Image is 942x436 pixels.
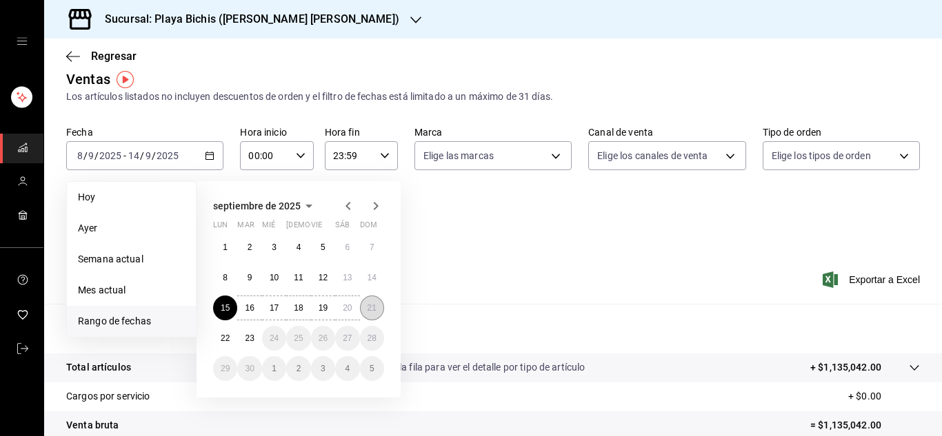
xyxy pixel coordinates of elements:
[335,265,359,290] button: 13 de septiembre de 2025
[262,326,286,351] button: 24 de septiembre de 2025
[213,198,317,214] button: septiembre de 2025
[78,314,185,329] span: Rango de fechas
[343,333,352,343] abbr: 27 de septiembre de 2025
[335,356,359,381] button: 4 de octubre de 2025
[286,265,310,290] button: 11 de septiembre de 2025
[248,273,252,282] abbr: 9 de septiembre de 2025
[414,127,572,137] label: Marca
[94,150,99,161] span: /
[311,235,335,260] button: 5 de septiembre de 2025
[78,221,185,236] span: Ayer
[772,149,871,163] span: Elige los tipos de orden
[213,265,237,290] button: 8 de septiembre de 2025
[78,283,185,298] span: Mes actual
[128,150,140,161] input: --
[319,273,328,282] abbr: 12 de septiembre de 2025
[262,295,286,320] button: 17 de septiembre de 2025
[272,242,277,252] abbr: 3 de septiembre de 2025
[66,127,223,137] label: Fecha
[145,150,152,161] input: --
[77,150,83,161] input: --
[319,303,328,313] abbr: 19 de septiembre de 2025
[213,220,228,235] abbr: lunes
[66,418,119,433] p: Venta bruta
[140,150,144,161] span: /
[272,364,277,373] abbr: 1 de octubre de 2025
[321,242,325,252] abbr: 5 de septiembre de 2025
[763,127,920,137] label: Tipo de orden
[286,326,310,351] button: 25 de septiembre de 2025
[17,36,28,47] button: open drawer
[213,295,237,320] button: 15 de septiembre de 2025
[360,326,384,351] button: 28 de septiembre de 2025
[360,356,384,381] button: 5 de octubre de 2025
[221,303,230,313] abbr: 15 de septiembre de 2025
[240,127,313,137] label: Hora inicio
[83,150,88,161] span: /
[223,242,228,252] abbr: 1 de septiembre de 2025
[66,69,110,90] div: Ventas
[286,220,368,235] abbr: jueves
[597,149,708,163] span: Elige los canales de venta
[262,356,286,381] button: 1 de octubre de 2025
[221,364,230,373] abbr: 29 de septiembre de 2025
[262,220,275,235] abbr: miércoles
[237,220,254,235] abbr: martes
[357,360,585,375] p: Da clic en la fila para ver el detalle por tipo de artículo
[368,303,377,313] abbr: 21 de septiembre de 2025
[99,150,122,161] input: ----
[368,333,377,343] abbr: 28 de septiembre de 2025
[123,150,126,161] span: -
[345,364,350,373] abbr: 4 de octubre de 2025
[360,295,384,320] button: 21 de septiembre de 2025
[94,11,399,28] h3: Sucursal: Playa Bichis ([PERSON_NAME] [PERSON_NAME])
[370,242,374,252] abbr: 7 de septiembre de 2025
[78,190,185,205] span: Hoy
[294,273,303,282] abbr: 11 de septiembre de 2025
[848,389,920,404] p: + $0.00
[360,220,377,235] abbr: domingo
[294,303,303,313] abbr: 18 de septiembre de 2025
[237,265,261,290] button: 9 de septiembre de 2025
[335,220,350,235] abbr: sábado
[88,150,94,161] input: --
[237,235,261,260] button: 2 de septiembre de 2025
[270,273,279,282] abbr: 10 de septiembre de 2025
[245,333,254,343] abbr: 23 de septiembre de 2025
[325,127,398,137] label: Hora fin
[343,273,352,282] abbr: 13 de septiembre de 2025
[588,127,745,137] label: Canal de venta
[248,242,252,252] abbr: 2 de septiembre de 2025
[297,364,301,373] abbr: 2 de octubre de 2025
[66,320,920,337] p: Resumen
[237,356,261,381] button: 30 de septiembre de 2025
[66,389,150,404] p: Cargos por servicio
[825,271,920,288] button: Exportar a Excel
[360,265,384,290] button: 14 de septiembre de 2025
[311,295,335,320] button: 19 de septiembre de 2025
[810,360,881,375] p: + $1,135,042.00
[117,71,134,88] button: Tooltip marker
[213,356,237,381] button: 29 de septiembre de 2025
[262,235,286,260] button: 3 de septiembre de 2025
[286,235,310,260] button: 4 de septiembre de 2025
[810,418,920,433] p: = $1,135,042.00
[311,326,335,351] button: 26 de septiembre de 2025
[78,252,185,267] span: Semana actual
[213,235,237,260] button: 1 de septiembre de 2025
[311,265,335,290] button: 12 de septiembre de 2025
[91,50,137,63] span: Regresar
[237,326,261,351] button: 23 de septiembre de 2025
[335,235,359,260] button: 6 de septiembre de 2025
[319,333,328,343] abbr: 26 de septiembre de 2025
[213,200,301,211] span: septiembre de 2025
[343,303,352,313] abbr: 20 de septiembre de 2025
[152,150,156,161] span: /
[294,333,303,343] abbr: 25 de septiembre de 2025
[237,295,261,320] button: 16 de septiembre de 2025
[270,333,279,343] abbr: 24 de septiembre de 2025
[360,235,384,260] button: 7 de septiembre de 2025
[221,333,230,343] abbr: 22 de septiembre de 2025
[245,364,254,373] abbr: 30 de septiembre de 2025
